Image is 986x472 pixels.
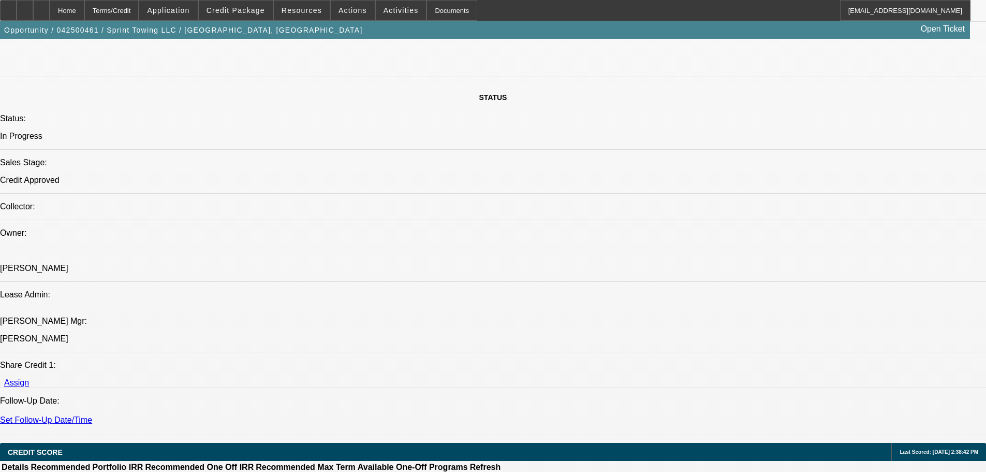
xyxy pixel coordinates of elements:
[147,6,189,15] span: Application
[479,93,507,102] span: STATUS
[4,378,29,387] a: Assign
[339,6,367,15] span: Actions
[199,1,273,20] button: Credit Package
[331,1,375,20] button: Actions
[139,1,197,20] button: Application
[8,448,63,456] span: CREDIT SCORE
[282,6,322,15] span: Resources
[900,449,978,455] span: Last Scored: [DATE] 2:38:42 PM
[274,1,330,20] button: Resources
[384,6,419,15] span: Activities
[207,6,265,15] span: Credit Package
[917,20,969,38] a: Open Ticket
[376,1,426,20] button: Activities
[4,26,363,34] span: Opportunity / 042500461 / Sprint Towing LLC / [GEOGRAPHIC_DATA], [GEOGRAPHIC_DATA]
